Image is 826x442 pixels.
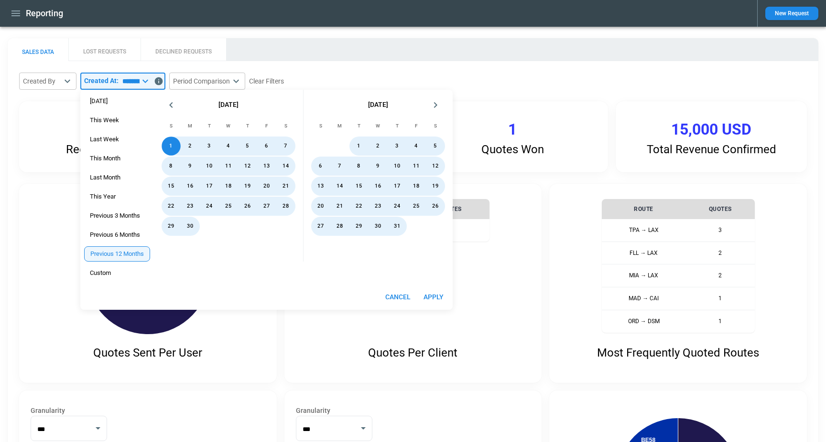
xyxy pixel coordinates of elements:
button: 12 [426,157,445,176]
th: TPA → LAX [602,219,686,242]
button: DECLINED REQUESTS [141,38,226,61]
button: 11 [407,157,426,176]
span: Tuesday [201,116,218,136]
th: Quotes [686,199,755,219]
span: This Month [84,155,126,162]
span: Saturday [427,116,444,136]
p: Created At: [84,77,119,85]
th: MIA → LAX [602,264,686,287]
button: 25 [219,197,238,216]
div: [DATE] [84,94,113,109]
button: 15 [349,177,369,196]
button: 4 [219,137,238,156]
button: 16 [369,177,388,196]
button: 12 [238,157,257,176]
button: 13 [257,157,276,176]
p: Quotes Won [481,143,544,157]
p: 1 [508,120,517,139]
th: ORD → DSM [602,310,686,332]
button: 28 [330,217,349,236]
button: 27 [311,217,330,236]
button: 26 [238,197,257,216]
button: Cancel [381,288,414,306]
span: Thursday [239,116,256,136]
button: 5 [238,137,257,156]
button: 29 [162,217,181,236]
div: Previous 12 Months [84,246,150,262]
button: LOST REQUESTS [68,38,141,61]
button: 10 [200,157,219,176]
span: Friday [258,116,275,136]
svg: Data includes activity through 09/24/2025 (end of day UTC) [154,76,163,86]
button: 8 [349,157,369,176]
button: 23 [369,197,388,216]
div: Period Comparison [173,76,230,86]
button: 17 [200,177,219,196]
button: 27 [257,197,276,216]
button: New Request [765,7,818,20]
button: 10 [388,157,407,176]
button: 18 [219,177,238,196]
button: Clear Filters [249,75,284,87]
button: 17 [388,177,407,196]
button: 7 [330,157,349,176]
div: This Month [84,151,126,166]
span: Sunday [163,116,180,136]
span: Wednesday [370,116,387,136]
div: This Week [84,113,125,128]
button: 21 [330,197,349,216]
td: 3 [686,219,755,242]
p: Requests Received [66,143,164,157]
button: 2 [369,137,388,156]
span: Thursday [389,116,406,136]
span: This Year [84,193,121,200]
button: SALES DATA [8,38,68,61]
span: Monday [182,116,199,136]
button: 25 [407,197,426,216]
button: 19 [238,177,257,196]
span: Monday [331,116,348,136]
button: 19 [426,177,445,196]
p: Quotes Per Client [368,346,457,360]
div: This Year [84,189,121,204]
div: Last Month [84,170,126,185]
button: 16 [181,177,200,196]
span: This Week [84,116,125,124]
h1: Reporting [26,8,63,19]
button: 23 [181,197,200,216]
span: Tuesday [350,116,368,136]
button: 18 [407,177,426,196]
div: Previous 3 Months [84,208,146,223]
p: Quotes Sent Per User [93,346,202,360]
td: 2 [686,264,755,287]
button: 9 [181,157,200,176]
button: Next month [426,95,445,115]
button: 31 [388,217,407,236]
label: Granularity [296,406,531,415]
button: 15 [162,177,181,196]
button: 9 [369,157,388,176]
button: 26 [426,197,445,216]
button: 8 [162,157,181,176]
th: FLL → LAX [602,242,686,264]
span: Saturday [277,116,294,136]
button: 22 [162,197,181,216]
div: Created By [23,76,61,86]
span: [DATE] [84,97,113,105]
div: Previous 6 Months [84,227,146,242]
span: [DATE] [368,101,388,109]
th: Route [602,199,686,219]
button: 29 [349,217,369,236]
span: [DATE] [218,101,239,109]
button: Apply [418,288,449,306]
button: 6 [311,157,330,176]
table: simple table [602,199,755,333]
td: 2 [686,242,755,264]
button: 20 [311,197,330,216]
th: MAD → CAI [602,287,686,310]
p: Total Revenue Confirmed [647,143,776,157]
button: 6 [257,137,276,156]
button: 1 [349,137,369,156]
button: 30 [181,217,200,236]
div: Custom [84,265,117,281]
